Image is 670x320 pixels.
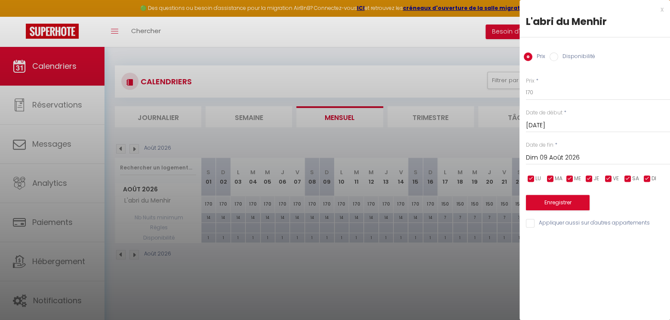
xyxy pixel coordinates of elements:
[535,175,541,183] span: LU
[526,109,562,117] label: Date de début
[558,52,595,62] label: Disponibilité
[574,175,581,183] span: ME
[632,175,639,183] span: SA
[652,175,656,183] span: DI
[532,52,545,62] label: Prix
[7,3,33,29] button: Ouvrir le widget de chat LiveChat
[526,77,535,85] label: Prix
[526,15,664,28] div: L'abri du Menhir
[519,4,664,15] div: x
[613,175,619,183] span: VE
[593,175,599,183] span: JE
[555,175,562,183] span: MA
[526,141,553,149] label: Date de fin
[526,195,590,210] button: Enregistrer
